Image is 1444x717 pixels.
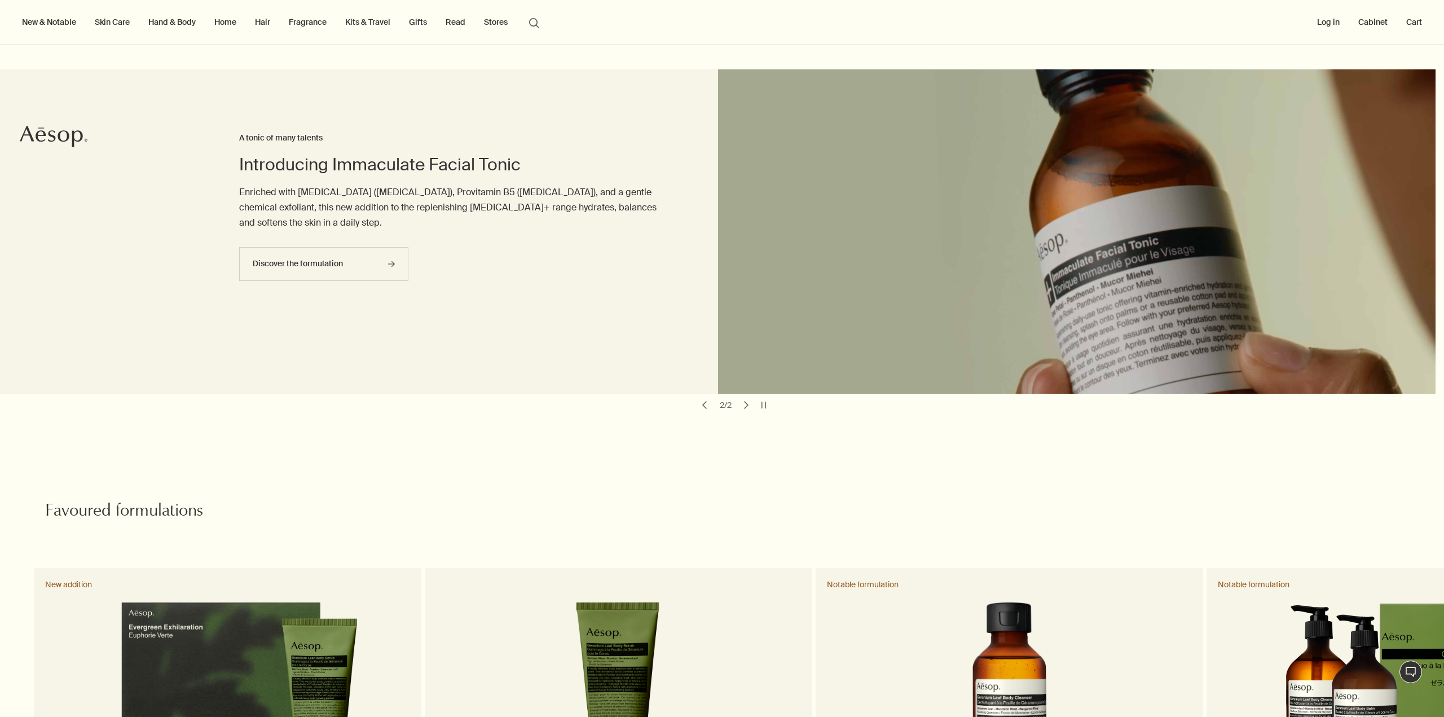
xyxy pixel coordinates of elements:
a: Discover the formulation [239,247,408,281]
div: 2 / 2 [717,400,734,410]
h3: A tonic of many talents [239,131,672,145]
a: Gifts [407,15,429,29]
svg: Aesop [20,125,87,148]
button: previous slide [697,397,712,413]
h2: Favoured formulations [45,501,489,524]
button: Live Assistance [1399,661,1422,683]
button: pause [756,397,772,413]
button: Log in [1315,15,1342,29]
a: Kits & Travel [343,15,393,29]
a: Skin Care [93,15,132,29]
a: Aesop [20,125,87,151]
button: New & Notable [20,15,78,29]
button: next slide [738,397,754,413]
a: Fragrance [287,15,329,29]
a: Cabinet [1356,15,1390,29]
h2: Introducing Immaculate Facial Tonic [239,153,672,176]
a: Hand & Body [146,15,198,29]
a: Home [212,15,239,29]
a: Read [443,15,468,29]
button: Cart [1404,15,1424,29]
button: Open search [524,11,544,33]
button: Stores [482,15,510,29]
p: Enriched with [MEDICAL_DATA] ([MEDICAL_DATA]), Provitamin B5 ([MEDICAL_DATA]), and a gentle chemi... [239,184,672,231]
a: Hair [253,15,272,29]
